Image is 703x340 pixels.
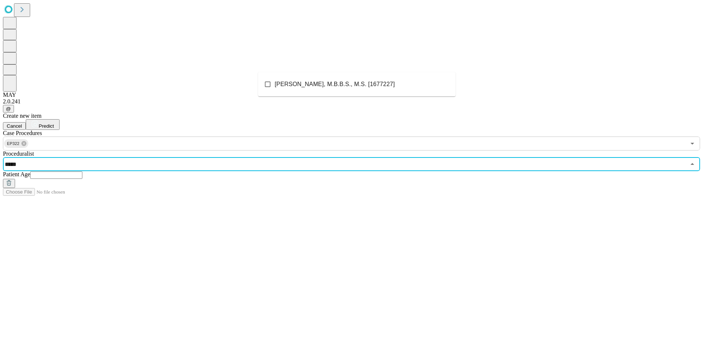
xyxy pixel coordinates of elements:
span: [PERSON_NAME], M.B.B.S., M.S. [1677227] [275,80,395,89]
span: Cancel [7,123,22,129]
span: EP322 [4,139,22,148]
span: Patient Age [3,171,30,177]
span: Proceduralist [3,150,34,157]
button: Predict [26,119,60,130]
button: Close [687,159,697,169]
div: 2.0.241 [3,98,700,105]
div: EP322 [4,139,28,148]
button: Cancel [3,122,26,130]
span: Create new item [3,113,42,119]
button: Open [687,138,697,149]
span: Scheduled Procedure [3,130,42,136]
span: @ [6,106,11,111]
div: MAY [3,92,700,98]
button: @ [3,105,14,113]
span: Predict [39,123,54,129]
